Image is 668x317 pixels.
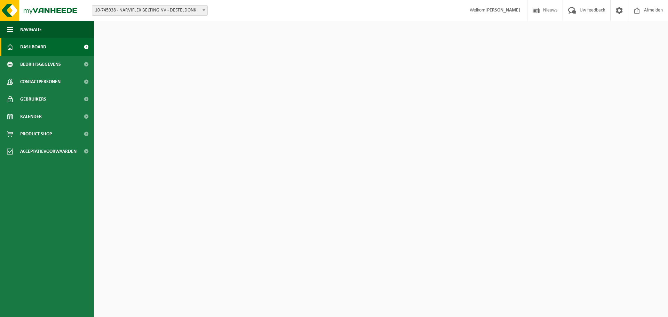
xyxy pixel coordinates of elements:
[485,8,520,13] strong: [PERSON_NAME]
[20,21,42,38] span: Navigatie
[20,125,52,143] span: Product Shop
[92,5,208,16] span: 10-745938 - NARVIFLEX BELTING NV - DESTELDONK
[92,6,207,15] span: 10-745938 - NARVIFLEX BELTING NV - DESTELDONK
[20,38,46,56] span: Dashboard
[20,143,77,160] span: Acceptatievoorwaarden
[20,56,61,73] span: Bedrijfsgegevens
[20,90,46,108] span: Gebruikers
[20,108,42,125] span: Kalender
[20,73,61,90] span: Contactpersonen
